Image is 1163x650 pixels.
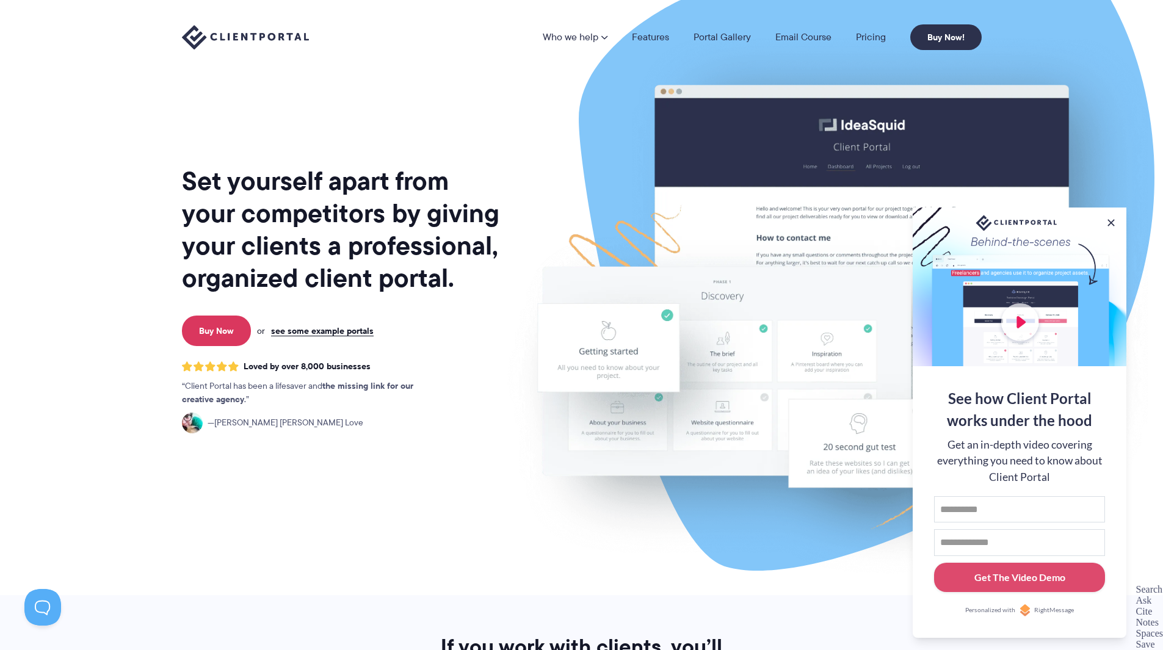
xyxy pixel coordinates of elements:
p: Client Portal has been a lifesaver and . [182,380,438,406]
a: Buy Now! [910,24,982,50]
div: Get The Video Demo [974,570,1065,585]
div: Get an in-depth video covering everything you need to know about Client Portal [934,437,1105,485]
img: Personalized with RightMessage [1019,604,1031,616]
a: Features [632,32,669,42]
strong: the missing link for our creative agency [182,379,413,406]
span: Loved by over 8,000 businesses [244,361,371,372]
a: Pricing [856,32,886,42]
span: or [257,325,265,336]
span: RightMessage [1034,605,1074,615]
button: Get The Video Demo [934,563,1105,593]
a: Personalized withRightMessage [934,604,1105,616]
h1: Set yourself apart from your competitors by giving your clients a professional, organized client ... [182,165,502,294]
a: Buy Now [182,316,251,346]
iframe: Toggle Customer Support [24,589,61,626]
span: Personalized with [965,605,1015,615]
a: Portal Gallery [694,32,751,42]
span: [PERSON_NAME] [PERSON_NAME] Love [208,416,363,430]
a: see some example portals [271,325,374,336]
a: Email Course [775,32,831,42]
a: Who we help [543,32,607,42]
div: See how Client Portal works under the hood [934,388,1105,432]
